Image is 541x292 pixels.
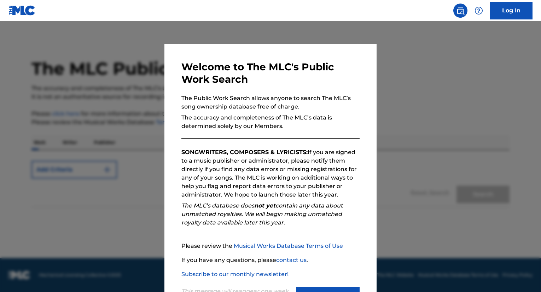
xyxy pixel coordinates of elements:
a: contact us [276,257,307,263]
div: Help [472,4,486,18]
em: The MLC’s database does contain any data about unmatched royalties. We will begin making unmatche... [181,202,343,226]
strong: not yet [254,202,275,209]
strong: SONGWRITERS, COMPOSERS & LYRICISTS: [181,149,308,156]
iframe: Chat Widget [506,258,541,292]
p: Please review the [181,242,360,250]
p: If you are signed to a music publisher or administrator, please notify them directly if you find ... [181,148,360,199]
img: search [456,6,465,15]
a: Log In [490,2,533,19]
img: MLC Logo [8,5,36,16]
img: help [475,6,483,15]
a: Public Search [453,4,467,18]
h3: Welcome to The MLC's Public Work Search [181,61,360,86]
p: If you have any questions, please . [181,256,360,264]
a: Subscribe to our monthly newsletter! [181,271,289,278]
p: The accuracy and completeness of The MLC’s data is determined solely by our Members. [181,113,360,130]
a: Musical Works Database Terms of Use [234,243,343,249]
p: The Public Work Search allows anyone to search The MLC’s song ownership database free of charge. [181,94,360,111]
